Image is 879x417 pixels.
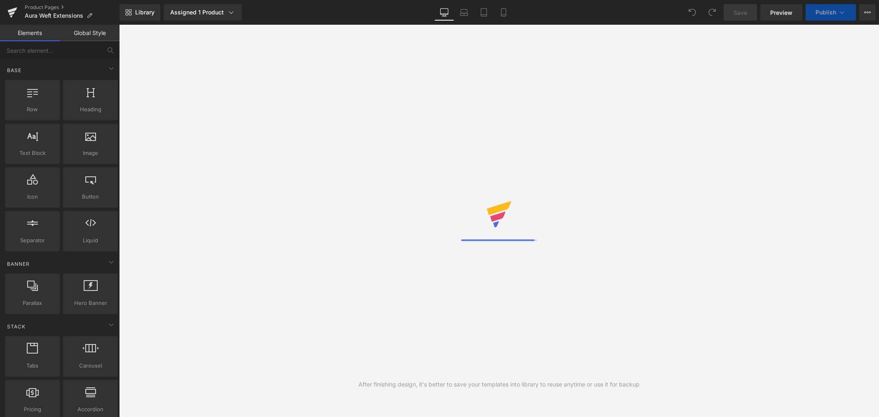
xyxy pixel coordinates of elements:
[494,4,513,21] a: Mobile
[684,4,701,21] button: Undo
[704,4,720,21] button: Redo
[7,361,57,370] span: Tabs
[816,9,836,16] span: Publish
[6,323,26,330] span: Stack
[859,4,876,21] button: More
[359,380,640,389] div: After finishing design, it's better to save your templates into library to reuse anytime or use i...
[66,192,115,201] span: Button
[734,8,747,17] span: Save
[66,299,115,307] span: Hero Banner
[6,260,30,268] span: Banner
[7,299,57,307] span: Parallax
[66,405,115,414] span: Accordion
[6,66,22,74] span: Base
[454,4,474,21] a: Laptop
[7,105,57,114] span: Row
[135,9,155,16] span: Library
[7,192,57,201] span: Icon
[474,4,494,21] a: Tablet
[60,25,120,41] a: Global Style
[25,4,120,11] a: Product Pages
[170,8,235,16] div: Assigned 1 Product
[120,4,160,21] a: New Library
[25,12,83,19] span: Aura Weft Extensions
[7,236,57,245] span: Separator
[434,4,454,21] a: Desktop
[66,149,115,157] span: Image
[7,149,57,157] span: Text Block
[66,361,115,370] span: Carousel
[66,105,115,114] span: Heading
[806,4,856,21] button: Publish
[760,4,802,21] a: Preview
[770,8,792,17] span: Preview
[66,236,115,245] span: Liquid
[7,405,57,414] span: Pricing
